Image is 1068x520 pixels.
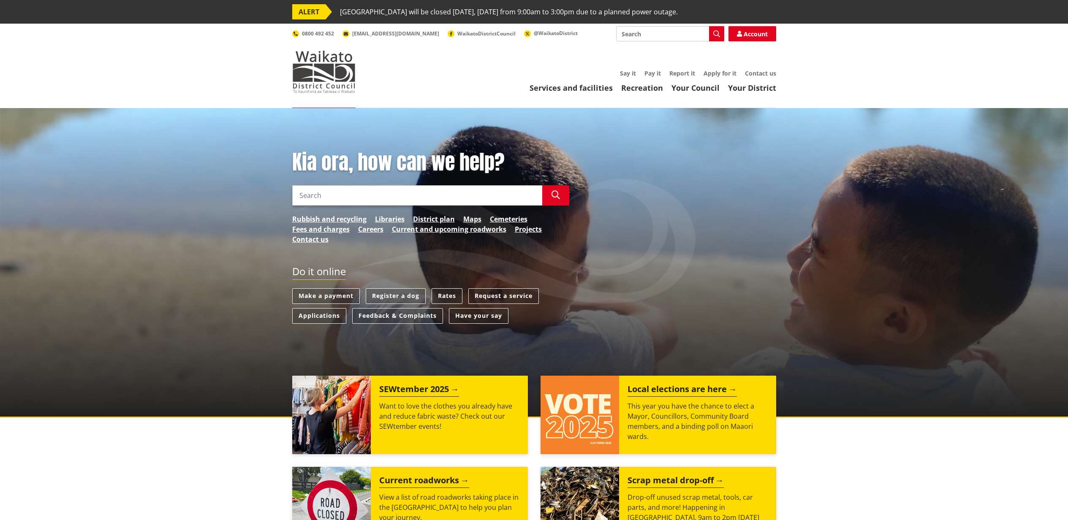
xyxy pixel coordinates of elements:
a: Fees and charges [292,224,350,234]
img: SEWtember [292,376,371,454]
input: Search input [292,185,542,206]
p: Want to love the clothes you already have and reduce fabric waste? Check out our SEWtember events! [379,401,519,431]
a: Feedback & Complaints [352,308,443,324]
h2: SEWtember 2025 [379,384,459,397]
a: Say it [620,69,636,77]
a: 0800 492 452 [292,30,334,37]
a: Local elections are here This year you have the chance to elect a Mayor, Councillors, Community B... [541,376,776,454]
img: Waikato District Council - Te Kaunihera aa Takiwaa o Waikato [292,51,356,93]
span: [GEOGRAPHIC_DATA] will be closed [DATE], [DATE] from 9:00am to 3:00pm due to a planned power outage. [340,4,678,19]
h2: Local elections are here [628,384,737,397]
a: Projects [515,224,542,234]
a: Contact us [745,69,776,77]
a: @WaikatoDistrict [524,30,578,37]
input: Search input [616,26,724,41]
a: Account [728,26,776,41]
h1: Kia ora, how can we help? [292,150,569,175]
a: Current and upcoming roadworks [392,224,506,234]
a: Careers [358,224,383,234]
a: Maps [463,214,481,224]
span: ALERT [292,4,326,19]
a: Report it [669,69,695,77]
h2: Do it online [292,265,346,280]
a: Make a payment [292,288,360,304]
a: SEWtember 2025 Want to love the clothes you already have and reduce fabric waste? Check out our S... [292,376,528,454]
a: Your Council [671,83,720,93]
p: This year you have the chance to elect a Mayor, Councillors, Community Board members, and a bindi... [628,401,768,441]
a: Apply for it [704,69,736,77]
a: Cemeteries [490,214,527,224]
h2: Scrap metal drop-off [628,475,724,488]
a: Your District [728,83,776,93]
a: Register a dog [366,288,426,304]
a: Recreation [621,83,663,93]
a: District plan [413,214,455,224]
span: WaikatoDistrictCouncil [457,30,516,37]
img: Vote 2025 [541,376,619,454]
a: Services and facilities [530,83,613,93]
span: @WaikatoDistrict [534,30,578,37]
a: Have your say [449,308,508,324]
a: WaikatoDistrictCouncil [448,30,516,37]
a: Contact us [292,234,329,244]
h2: Current roadworks [379,475,469,488]
a: [EMAIL_ADDRESS][DOMAIN_NAME] [342,30,439,37]
span: [EMAIL_ADDRESS][DOMAIN_NAME] [352,30,439,37]
a: Libraries [375,214,405,224]
a: Rubbish and recycling [292,214,367,224]
a: Request a service [468,288,539,304]
a: Pay it [644,69,661,77]
span: 0800 492 452 [302,30,334,37]
a: Rates [432,288,462,304]
a: Applications [292,308,346,324]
